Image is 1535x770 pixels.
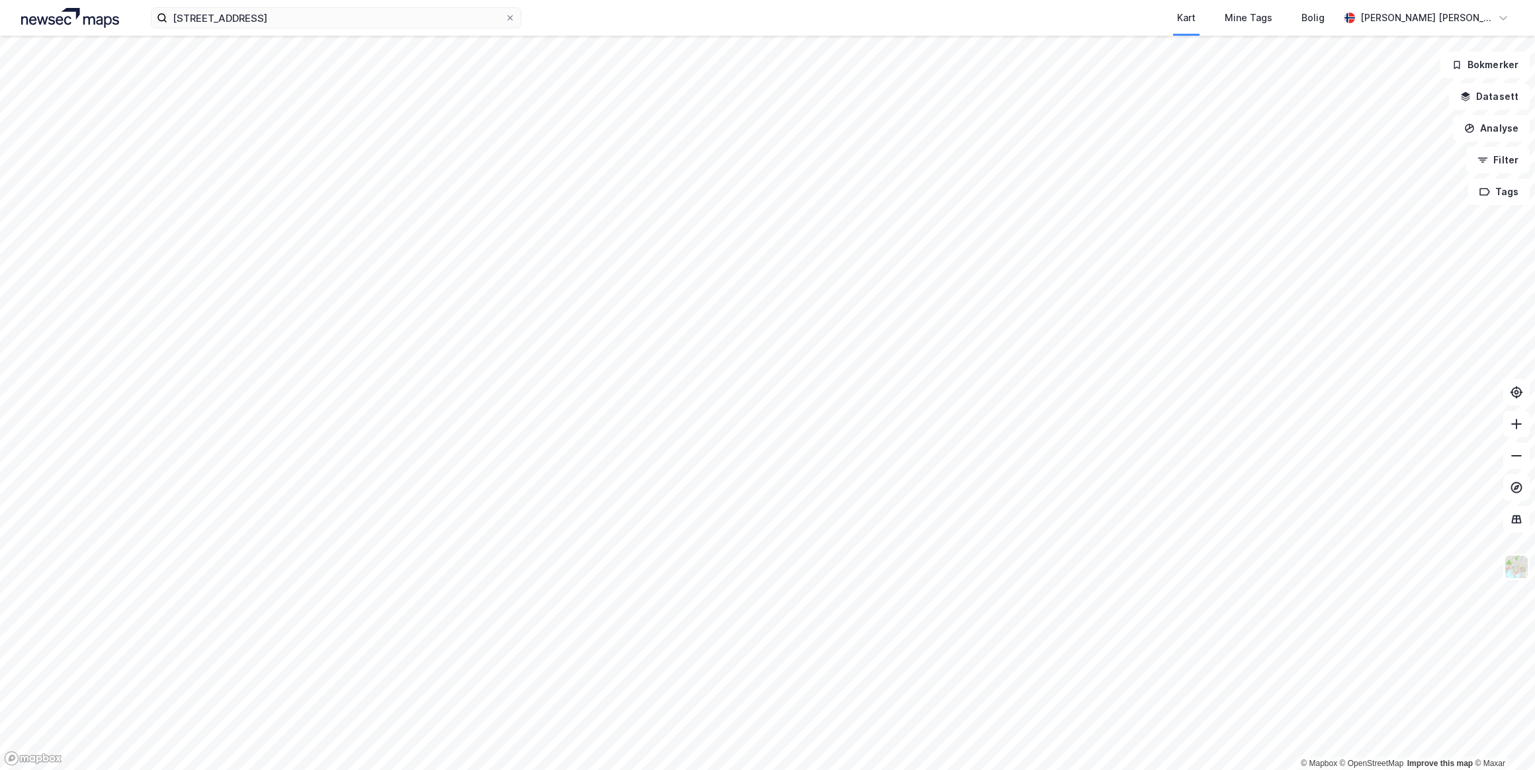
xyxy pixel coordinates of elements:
iframe: Chat Widget [1469,706,1535,770]
a: Improve this map [1407,759,1473,768]
div: Bolig [1301,10,1325,26]
button: Datasett [1449,83,1530,110]
input: Søk på adresse, matrikkel, gårdeiere, leietakere eller personer [167,8,505,28]
button: Bokmerker [1440,52,1530,78]
a: OpenStreetMap [1340,759,1404,768]
a: Mapbox homepage [4,751,62,766]
img: logo.a4113a55bc3d86da70a041830d287a7e.svg [21,8,119,28]
div: Kontrollprogram for chat [1469,706,1535,770]
div: Mine Tags [1225,10,1272,26]
div: Kart [1177,10,1196,26]
button: Analyse [1453,115,1530,142]
a: Mapbox [1301,759,1337,768]
img: Z [1504,554,1529,579]
button: Filter [1466,147,1530,173]
div: [PERSON_NAME] [PERSON_NAME] [1360,10,1493,26]
button: Tags [1468,179,1530,205]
